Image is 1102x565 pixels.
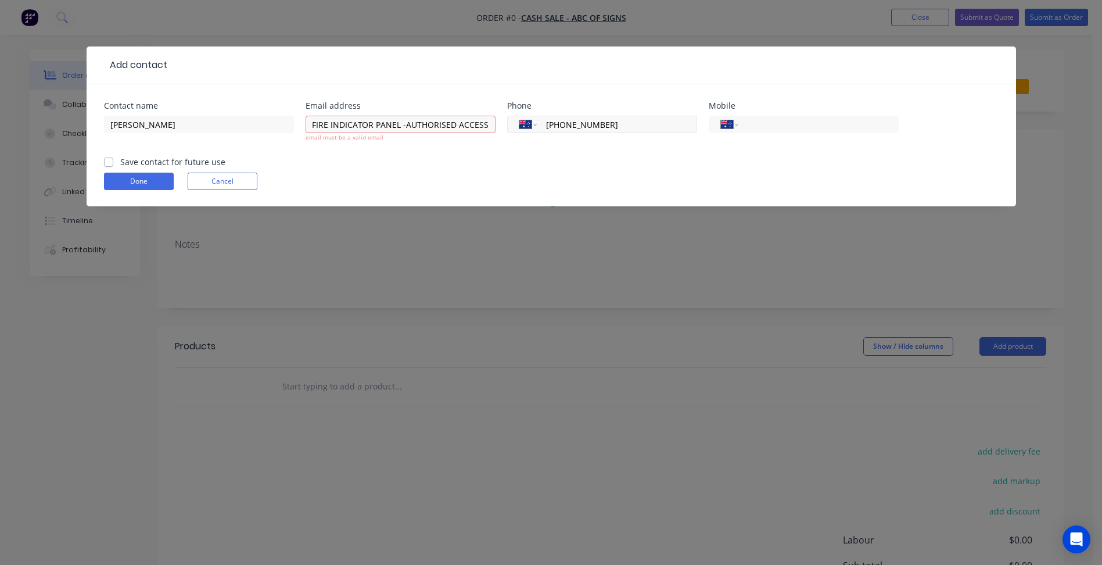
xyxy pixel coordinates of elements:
div: email must be a valid email [306,133,496,142]
label: Save contact for future use [120,156,225,168]
div: Contact name [104,102,294,110]
div: Email address [306,102,496,110]
div: Mobile [709,102,899,110]
button: Done [104,173,174,190]
div: Add contact [104,58,167,72]
div: Phone [507,102,697,110]
div: Open Intercom Messenger [1062,525,1090,553]
button: Cancel [188,173,257,190]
